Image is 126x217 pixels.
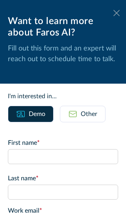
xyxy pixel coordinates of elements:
[8,92,118,101] div: I'm interested in...
[8,174,118,183] label: Last name
[29,109,45,119] div: Demo
[8,16,118,39] div: Want to learn more about Faros AI?
[8,43,118,65] p: Fill out this form and an expert will reach out to schedule time to talk.
[81,109,97,119] div: Other
[8,206,118,215] label: Work email
[8,138,118,148] label: First name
